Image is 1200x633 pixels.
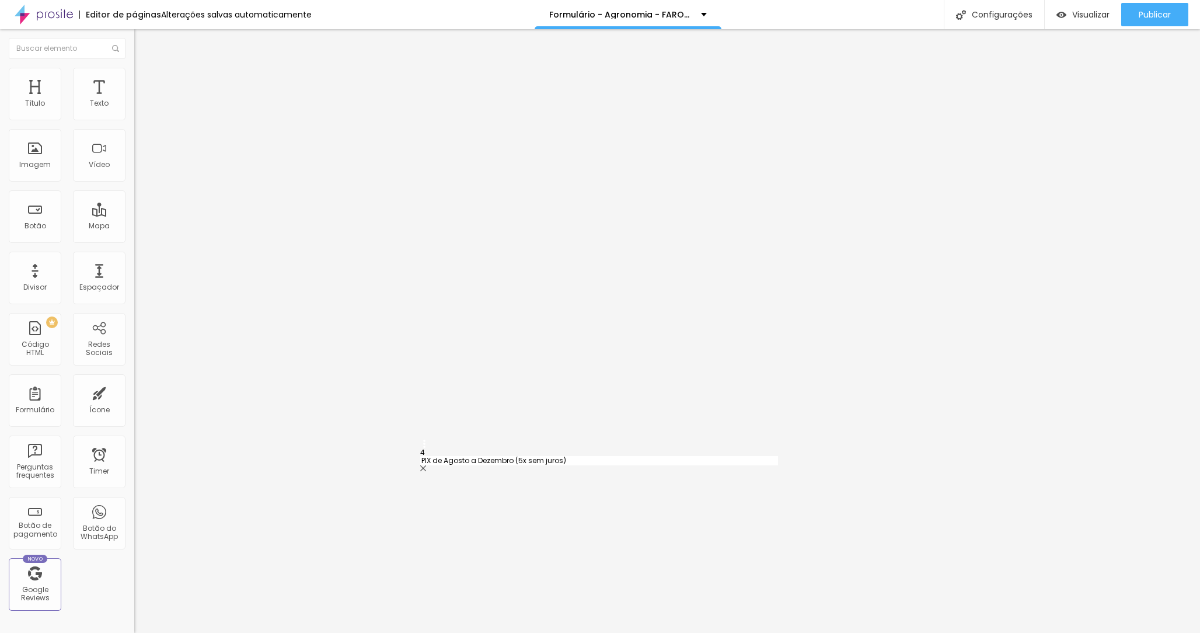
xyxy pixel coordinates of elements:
div: Vídeo [89,161,110,169]
div: Google Reviews [12,586,58,603]
div: Editor de páginas [79,11,161,19]
div: Formulário [16,406,54,414]
div: Texto [90,99,109,107]
div: Botão [25,222,46,230]
div: Imagem [19,161,51,169]
div: Ícone [89,406,110,414]
div: Botão de pagamento [12,521,58,538]
img: view-1.svg [1056,10,1066,20]
span: Visualizar [1072,10,1110,19]
p: Formulário - Agronomia - FARON - 2025 [549,11,692,19]
div: Timer [89,467,109,475]
div: Novo [23,555,48,563]
div: Mapa [89,222,110,230]
button: Visualizar [1045,3,1121,26]
iframe: Editor [134,29,1200,633]
div: Alterações salvas automaticamente [161,11,312,19]
button: Publicar [1121,3,1188,26]
div: Perguntas frequentes [12,463,58,480]
div: Botão do WhatsApp [76,524,122,541]
div: Código HTML [12,340,58,357]
span: Publicar [1139,10,1171,19]
div: Título [25,99,45,107]
img: Icone [112,45,119,52]
div: Divisor [23,283,47,291]
input: Buscar elemento [9,38,125,59]
div: Redes Sociais [76,340,122,357]
div: Espaçador [79,283,119,291]
img: Icone [956,10,966,20]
